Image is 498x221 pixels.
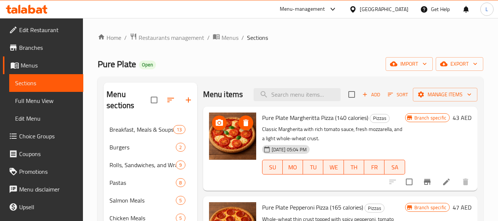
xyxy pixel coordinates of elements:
[388,90,408,99] span: Sort
[104,138,197,156] div: Burgers2
[176,144,185,151] span: 2
[367,162,382,173] span: FR
[21,61,77,70] span: Menus
[19,43,77,52] span: Branches
[370,114,389,122] span: Pizzas
[176,162,185,169] span: 9
[359,89,383,100] button: Add
[280,5,325,14] div: Menu-management
[262,112,368,123] span: Pure Plate Margheritta Pizza (140 calories)
[411,114,449,121] span: Branch specific
[15,79,77,87] span: Sections
[98,33,121,42] a: Home
[109,178,176,187] span: Pastas
[109,143,176,152] span: Burgers
[209,113,256,160] img: Pure Plate Margheritta Pizza (140 calories)
[176,179,185,186] span: 8
[107,89,150,111] h2: Menu sections
[365,204,384,213] div: Pizzas
[146,92,162,108] span: Select all sections
[104,191,197,209] div: Salmon Meals5
[286,162,300,173] span: MO
[323,160,344,175] button: WE
[303,160,323,175] button: TU
[383,89,413,100] span: Sort items
[3,198,83,216] a: Upsell
[139,61,156,69] div: Open
[436,57,483,71] button: export
[265,162,280,173] span: SU
[457,173,474,191] button: delete
[109,160,176,169] span: Rolls, Sandwiches, and Wraps
[9,110,83,127] a: Edit Menu
[418,173,436,191] button: Branch-specific-item
[19,132,77,141] span: Choice Groups
[3,163,83,180] a: Promotions
[176,178,185,187] div: items
[401,174,417,190] span: Select to update
[384,160,405,175] button: SA
[344,160,364,175] button: TH
[3,145,83,163] a: Coupons
[15,114,77,123] span: Edit Menu
[207,33,210,42] li: /
[19,203,77,211] span: Upsell
[283,160,303,175] button: MO
[3,180,83,198] a: Menu disclaimer
[386,57,433,71] button: import
[176,160,185,169] div: items
[104,121,197,138] div: Breakfast, Meals & Soups13
[162,91,180,109] span: Sort sections
[176,196,185,205] div: items
[130,33,204,42] a: Restaurants management
[326,162,341,173] span: WE
[3,39,83,56] a: Branches
[262,202,363,213] span: Pure Plate Pepperoni Pizza (165 calories)
[98,56,136,72] span: Pure Plate
[364,160,384,175] button: FR
[176,197,185,204] span: 5
[370,114,390,123] div: Pizzas
[442,177,451,186] a: Edit menu item
[3,56,83,74] a: Menus
[109,125,173,134] span: Breakfast, Meals & Soups
[19,167,77,176] span: Promotions
[413,88,477,101] button: Manage items
[453,113,471,123] h6: 43 AED
[241,33,244,42] li: /
[269,146,310,153] span: [DATE] 05:04 PM
[391,59,427,69] span: import
[247,33,268,42] span: Sections
[176,143,185,152] div: items
[3,127,83,145] a: Choice Groups
[419,90,471,99] span: Manage items
[174,126,185,133] span: 13
[19,185,77,194] span: Menu disclaimer
[98,33,483,42] nav: breadcrumb
[19,25,77,34] span: Edit Restaurant
[411,204,449,211] span: Branch specific
[3,21,83,39] a: Edit Restaurant
[386,89,410,100] button: Sort
[212,115,227,130] button: upload picture
[485,5,488,13] span: L
[262,125,405,143] p: Classic Margherita with rich tomato sauce, fresh mozzarella, and a light whole-wheat crust.
[139,33,204,42] span: Restaurants management
[9,92,83,110] a: Full Menu View
[139,62,156,68] span: Open
[254,88,341,101] input: search
[344,87,359,102] span: Select section
[109,196,176,205] div: Salmon Meals
[19,149,77,158] span: Coupons
[213,33,238,42] a: Menus
[180,91,197,109] button: Add section
[365,204,384,213] span: Pizzas
[359,89,383,100] span: Add item
[9,74,83,92] a: Sections
[203,89,243,100] h2: Menu items
[104,156,197,174] div: Rolls, Sandwiches, and Wraps9
[262,160,283,175] button: SU
[238,115,253,130] button: delete image
[453,202,471,213] h6: 47 AED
